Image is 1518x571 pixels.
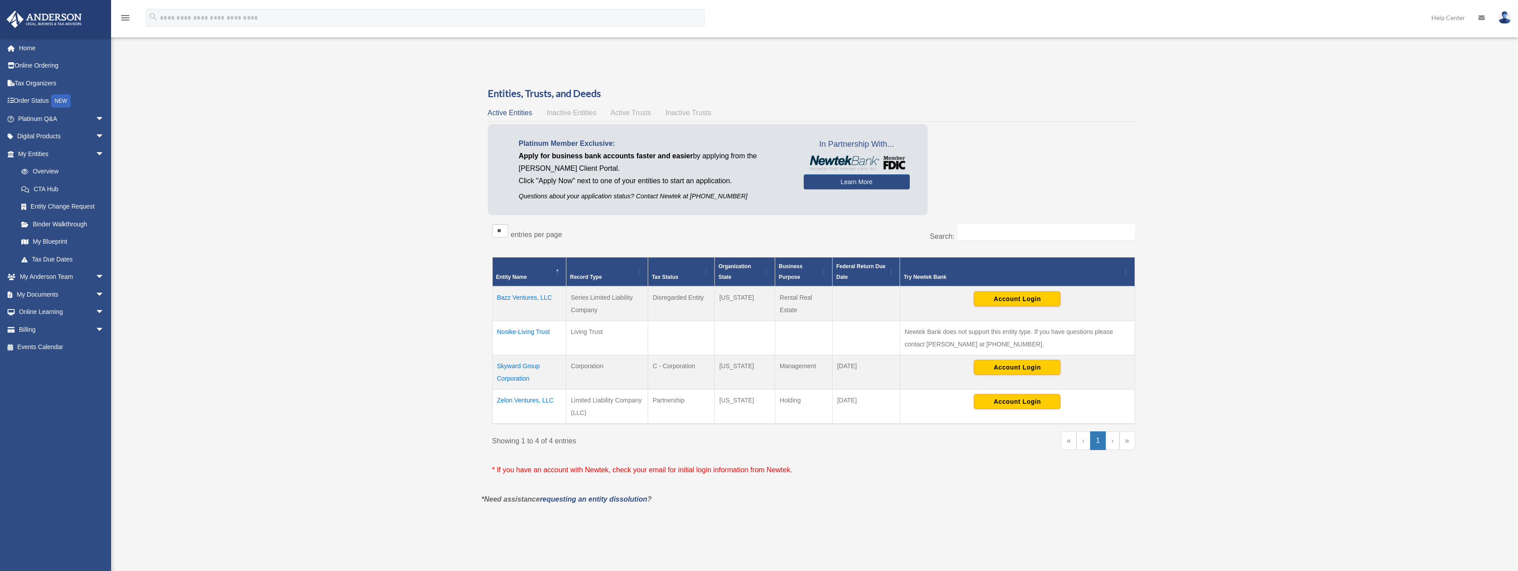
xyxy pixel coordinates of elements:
span: arrow_drop_down [96,145,113,163]
a: menu [120,16,131,23]
td: [US_STATE] [715,355,775,389]
span: Tax Status [652,274,678,280]
span: Active Trusts [610,109,651,117]
td: [US_STATE] [715,389,775,424]
td: C - Corporation [648,355,715,389]
th: Tax Status: Activate to sort [648,257,715,286]
th: Try Newtek Bank : Activate to sort [900,257,1135,286]
a: Online Learningarrow_drop_down [6,303,118,321]
td: [US_STATE] [715,286,775,321]
img: Anderson Advisors Platinum Portal [4,11,84,28]
span: Inactive Entities [546,109,596,117]
a: Overview [12,163,109,181]
p: Questions about your application status? Contact Newtek at [PHONE_NUMBER] [519,191,790,202]
td: Holding [775,389,833,424]
td: Partnership [648,389,715,424]
td: Living Trust [566,321,648,355]
span: Active Entities [488,109,532,117]
span: Inactive Trusts [665,109,711,117]
a: Account Login [974,294,1060,302]
span: arrow_drop_down [96,268,113,286]
span: arrow_drop_down [96,303,113,322]
p: Click "Apply Now" next to one of your entities to start an application. [519,175,790,187]
th: Organization State: Activate to sort [715,257,775,286]
div: NEW [51,94,71,108]
a: Entity Change Request [12,198,113,216]
td: Series Limited Liability Company [566,286,648,321]
td: Management [775,355,833,389]
span: In Partnership With... [804,137,910,152]
td: Nosike-Living Trust [492,321,566,355]
a: My Documentsarrow_drop_down [6,285,118,303]
a: My Entitiesarrow_drop_down [6,145,113,163]
th: Business Purpose: Activate to sort [775,257,833,286]
a: Last [1120,431,1135,450]
a: Account Login [974,397,1060,404]
th: Entity Name: Activate to invert sorting [492,257,566,286]
a: Home [6,39,118,57]
td: Newtek Bank does not support this entity type. If you have questions please contact [PERSON_NAME]... [900,321,1135,355]
span: Business Purpose [779,263,802,280]
h3: Entities, Trusts, and Deeds [488,87,1139,101]
span: arrow_drop_down [96,128,113,146]
td: Zelon Ventures, LLC [492,389,566,424]
img: User Pic [1498,11,1511,24]
button: Account Login [974,394,1060,409]
a: Tax Due Dates [12,250,113,268]
span: arrow_drop_down [96,285,113,304]
p: * If you have an account with Newtek, check your email for initial login information from Newtek. [492,464,1135,476]
td: Skyward Group Corporation [492,355,566,389]
td: Limited Liability Company (LLC) [566,389,648,424]
a: My Blueprint [12,233,113,251]
a: Tax Organizers [6,74,118,92]
i: search [148,12,158,22]
a: Order StatusNEW [6,92,118,110]
a: First [1061,431,1076,450]
a: Next [1106,431,1120,450]
td: [DATE] [833,355,900,389]
th: Federal Return Due Date: Activate to sort [833,257,900,286]
a: requesting an entity dissolution [540,495,647,503]
a: My Anderson Teamarrow_drop_down [6,268,118,286]
a: Online Ordering [6,57,118,75]
button: Account Login [974,291,1060,306]
em: *Need assistance ? [482,495,652,503]
p: by applying from the [PERSON_NAME] Client Portal. [519,150,790,175]
span: Apply for business bank accounts faster and easier [519,152,693,160]
span: arrow_drop_down [96,321,113,339]
td: Bazz Ventures, LLC [492,286,566,321]
span: Entity Name [496,274,527,280]
a: Binder Walkthrough [12,215,113,233]
a: CTA Hub [12,180,113,198]
a: Digital Productsarrow_drop_down [6,128,118,145]
td: Corporation [566,355,648,389]
p: Platinum Member Exclusive: [519,137,790,150]
td: Disregarded Entity [648,286,715,321]
span: Federal Return Due Date [836,263,885,280]
div: Try Newtek Bank [904,272,1121,282]
i: menu [120,12,131,23]
label: Search: [930,233,954,240]
div: Showing 1 to 4 of 4 entries [492,431,807,447]
span: arrow_drop_down [96,110,113,128]
a: Previous [1076,431,1090,450]
a: Learn More [804,174,910,189]
td: Rental Real Estate [775,286,833,321]
span: Organization State [718,263,751,280]
img: NewtekBankLogoSM.png [808,156,905,170]
td: [DATE] [833,389,900,424]
a: Events Calendar [6,338,118,356]
span: Record Type [570,274,602,280]
a: 1 [1090,431,1106,450]
a: Platinum Q&Aarrow_drop_down [6,110,118,128]
a: Account Login [974,363,1060,370]
th: Record Type: Activate to sort [566,257,648,286]
label: entries per page [511,231,562,238]
a: Billingarrow_drop_down [6,321,118,338]
button: Account Login [974,360,1060,375]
